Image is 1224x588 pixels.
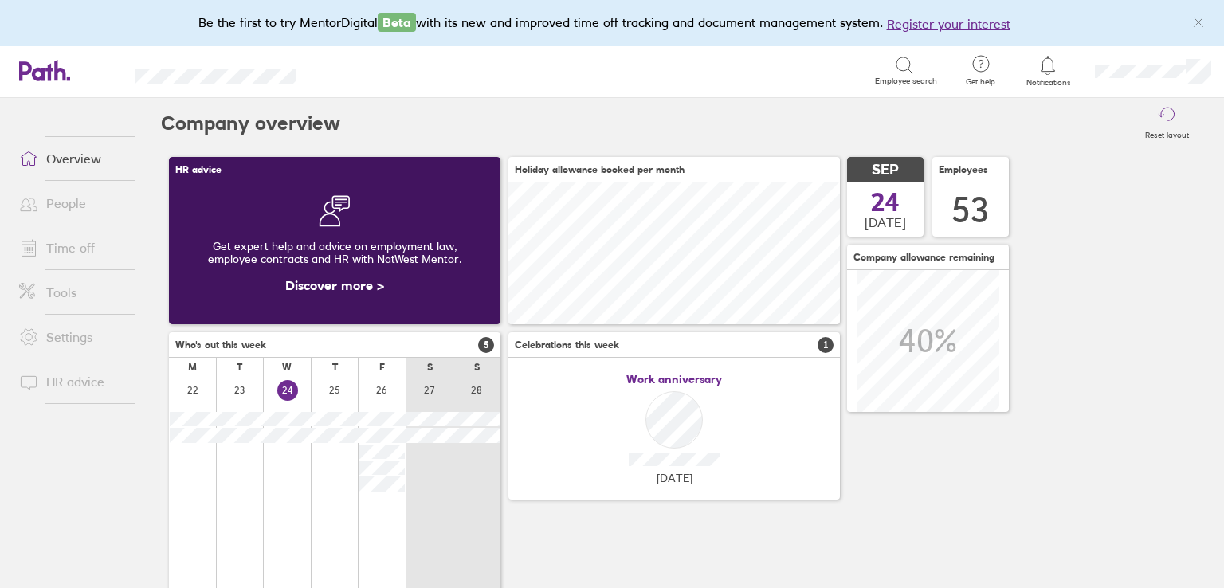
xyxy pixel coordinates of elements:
div: 53 [951,190,990,230]
span: 1 [818,337,834,353]
a: Settings [6,321,135,353]
div: Get expert help and advice on employment law, employee contracts and HR with NatWest Mentor. [182,227,488,278]
span: [DATE] [657,472,692,484]
div: S [427,362,433,373]
span: Work anniversary [626,373,722,386]
span: Notifications [1022,78,1074,88]
a: Tools [6,276,135,308]
a: Discover more > [285,277,384,293]
span: Beta [378,13,416,32]
button: Register your interest [887,14,1010,33]
div: Be the first to try MentorDigital with its new and improved time off tracking and document manage... [198,13,1026,33]
div: F [379,362,385,373]
div: T [237,362,242,373]
span: HR advice [175,164,222,175]
div: T [332,362,338,373]
button: Reset layout [1136,98,1198,149]
div: Search [339,63,380,77]
span: [DATE] [865,215,906,229]
span: Celebrations this week [515,339,619,351]
span: 5 [478,337,494,353]
div: S [474,362,480,373]
div: W [282,362,292,373]
span: Who's out this week [175,339,266,351]
span: Company allowance remaining [853,252,994,263]
span: Employee search [875,76,937,86]
a: People [6,187,135,219]
span: Employees [939,164,988,175]
a: HR advice [6,366,135,398]
span: SEP [872,162,899,178]
span: Holiday allowance booked per month [515,164,685,175]
a: Time off [6,232,135,264]
span: Get help [955,77,1006,87]
span: 24 [871,190,900,215]
a: Overview [6,143,135,174]
h2: Company overview [161,98,340,149]
a: Notifications [1022,54,1074,88]
label: Reset layout [1136,126,1198,140]
div: M [188,362,197,373]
